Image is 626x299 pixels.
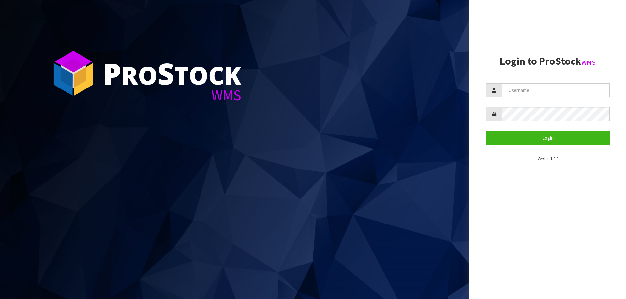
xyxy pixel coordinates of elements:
[486,131,610,145] button: Login
[157,53,174,93] span: S
[486,56,610,67] h2: Login to ProStock
[103,53,121,93] span: P
[538,156,558,161] small: Version 1.0.0
[502,83,610,97] input: Username
[103,59,241,88] div: ro tock
[103,88,241,102] div: WMS
[581,58,596,67] small: WMS
[49,49,98,98] img: ProStock Cube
